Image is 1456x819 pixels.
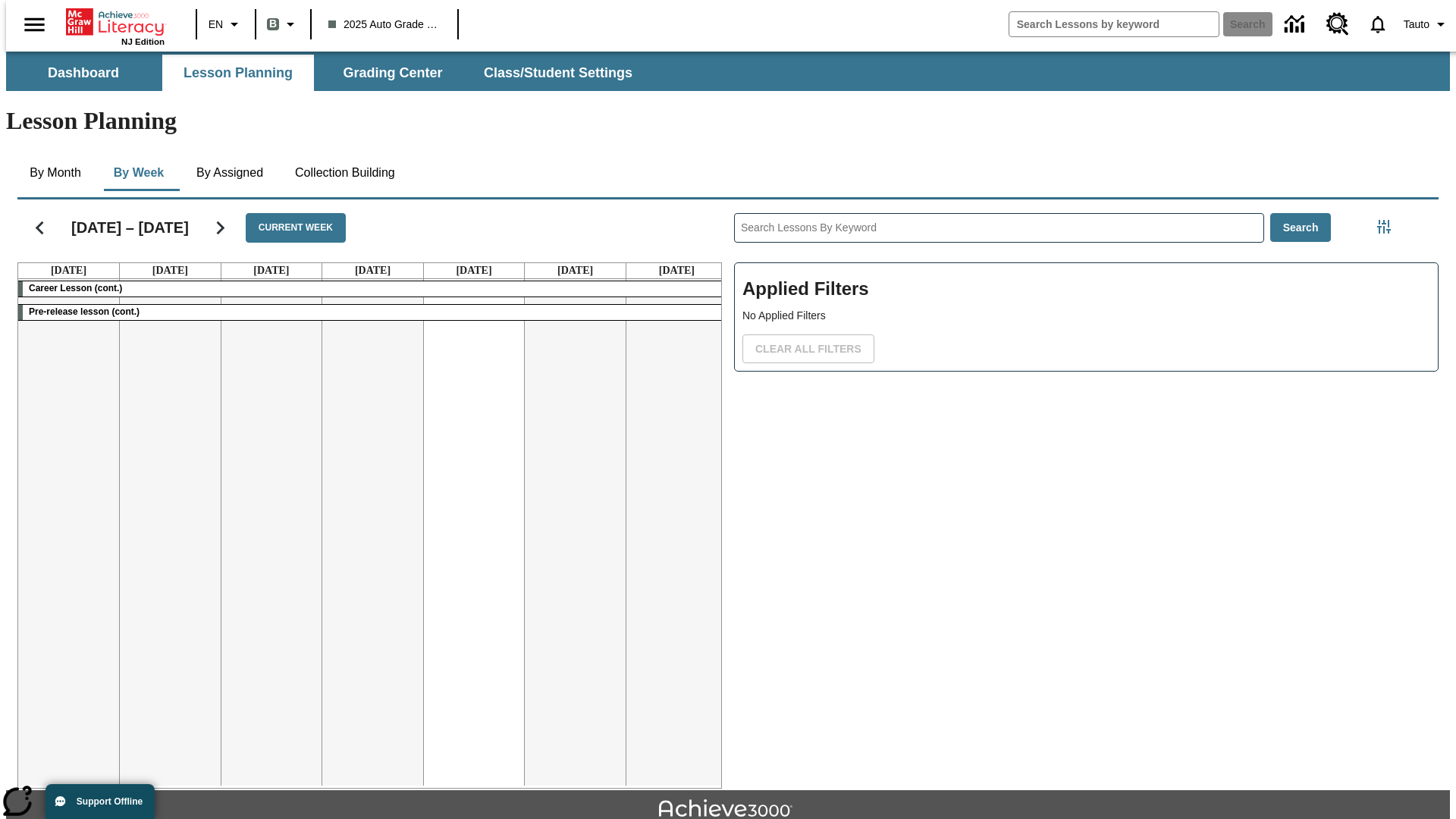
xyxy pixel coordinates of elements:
[6,107,1450,135] h1: Lesson Planning
[162,55,314,91] button: Lesson Planning
[29,306,140,317] span: Pre-release lesson (cont.)
[1317,4,1358,45] a: Resource Center, Will open in new tab
[1270,213,1332,243] button: Search
[1276,4,1317,45] a: Data Center
[209,17,223,33] span: EN
[269,14,277,33] span: B
[1369,212,1399,242] button: Filters Side menu
[149,263,191,278] a: September 16, 2025
[66,5,165,46] div: Home
[17,155,93,191] button: By Month
[261,11,306,38] button: Boost Class color is gray green. Change class color
[1404,17,1429,33] span: Tauto
[352,263,394,278] a: September 18, 2025
[250,263,292,278] a: September 17, 2025
[1358,5,1398,44] a: Notifications
[5,193,722,789] div: Calendar
[184,155,275,191] button: By Assigned
[283,155,407,191] button: Collection Building
[722,193,1439,789] div: Search
[472,55,645,91] button: Class/Student Settings
[45,784,155,819] button: Support Offline
[554,263,596,278] a: September 20, 2025
[734,262,1439,372] div: Applied Filters
[77,796,143,807] span: Support Offline
[20,209,59,247] button: Previous
[6,55,646,91] div: SubNavbar
[246,213,346,243] button: Current Week
[48,263,89,278] a: September 15, 2025
[328,17,441,33] span: 2025 Auto Grade 1 B
[317,55,469,91] button: Grading Center
[29,283,122,293] span: Career Lesson (cont.)
[1398,11,1456,38] button: Profile/Settings
[18,305,727,320] div: Pre-release lesson (cont.)
[742,308,1430,324] p: No Applied Filters
[18,281,727,297] div: Career Lesson (cont.)
[742,271,1430,308] h2: Applied Filters
[101,155,177,191] button: By Week
[453,263,494,278] a: September 19, 2025
[6,52,1450,91] div: SubNavbar
[735,214,1263,242] input: Search Lessons By Keyword
[66,7,165,37] a: Home
[12,2,57,47] button: Open side menu
[656,263,698,278] a: September 21, 2025
[121,37,165,46] span: NJ Edition
[201,209,240,247] button: Next
[1009,12,1219,36] input: search field
[71,218,189,237] h2: [DATE] – [DATE]
[8,55,159,91] button: Dashboard
[202,11,250,38] button: Language: EN, Select a language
